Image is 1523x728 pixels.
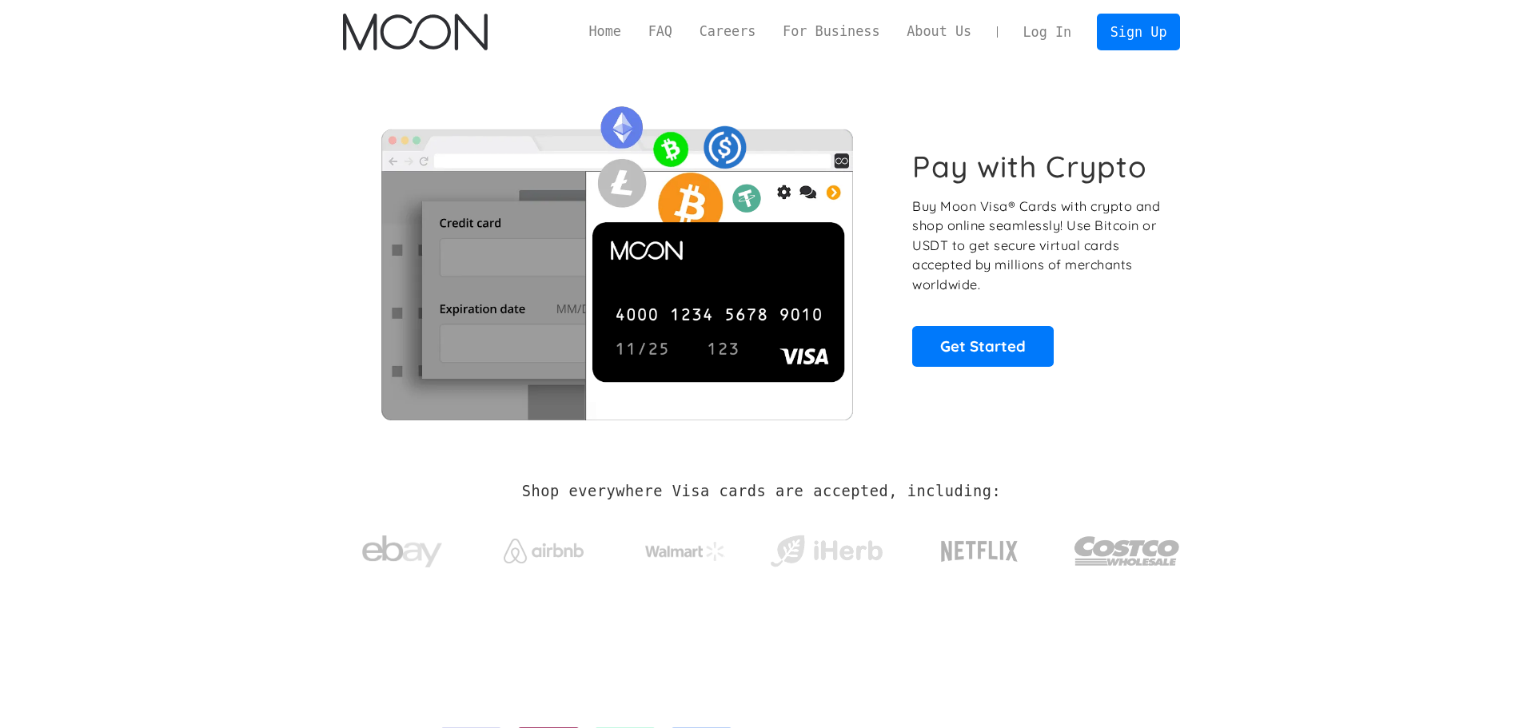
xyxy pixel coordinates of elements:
a: Walmart [625,526,744,569]
img: iHerb [767,531,886,572]
img: Airbnb [504,539,584,563]
img: ebay [362,527,442,577]
a: Airbnb [484,523,603,571]
a: FAQ [635,22,686,42]
a: iHerb [767,515,886,580]
img: Netflix [939,531,1019,571]
a: For Business [769,22,893,42]
img: Costco [1074,521,1181,581]
a: Log In [1010,14,1085,50]
img: Moon Cards let you spend your crypto anywhere Visa is accepted. [343,95,891,420]
a: Careers [686,22,769,42]
a: Netflix [908,515,1051,579]
img: Walmart [645,542,725,561]
p: Buy Moon Visa® Cards with crypto and shop online seamlessly! Use Bitcoin or USDT to get secure vi... [912,197,1162,295]
a: Get Started [912,326,1054,366]
h1: Pay with Crypto [912,149,1147,185]
a: About Us [893,22,985,42]
a: ebay [343,511,462,585]
h2: Shop everywhere Visa cards are accepted, including: [522,483,1001,500]
a: Sign Up [1097,14,1180,50]
img: Moon Logo [343,14,488,50]
a: Costco [1074,505,1181,589]
a: Home [576,22,635,42]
